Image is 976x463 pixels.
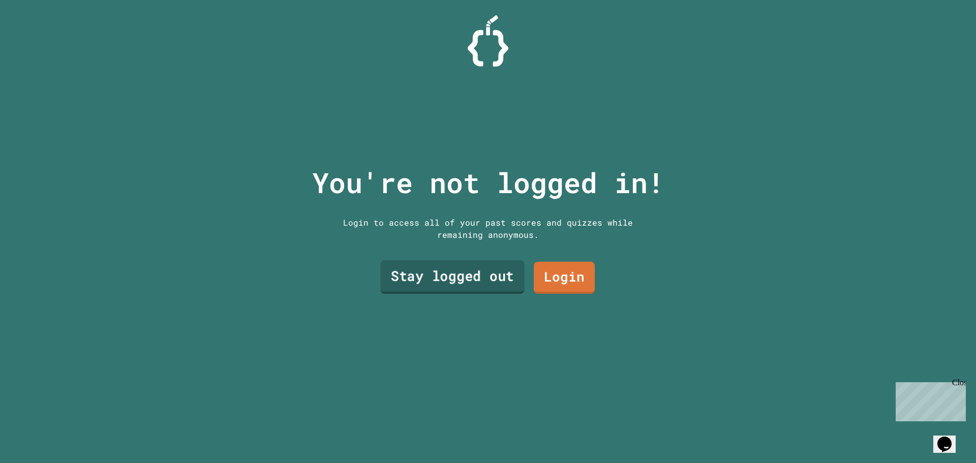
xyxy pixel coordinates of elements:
img: Logo.svg [468,15,508,67]
p: You're not logged in! [312,162,664,204]
iframe: chat widget [933,422,966,453]
iframe: chat widget [892,378,966,421]
a: Login [534,262,595,294]
div: Chat with us now!Close [4,4,70,65]
div: Login to access all of your past scores and quizzes while remaining anonymous. [335,217,640,241]
a: Stay logged out [380,260,524,294]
